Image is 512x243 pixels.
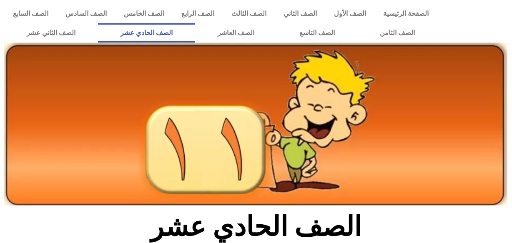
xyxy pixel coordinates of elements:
h2: الصف الحادي عشر [118,210,394,243]
a: الصف الثامن [357,23,437,43]
a: الصف الحادي عشر [98,23,195,43]
a: الصف الخامس [115,4,173,23]
a: الصف السادس [57,4,115,23]
a: الصف الثاني عشر [4,23,98,43]
a: الصفحة الرئيسية [375,4,437,23]
a: الصف الثاني [275,4,325,23]
a: الصف العاشر [195,23,277,43]
a: الصف الرابع [173,4,223,23]
a: الصف التاسع [277,23,357,43]
a: الصف السابع [4,4,57,23]
a: الصف الأول [325,4,374,23]
a: الصف الثالث [223,4,275,23]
